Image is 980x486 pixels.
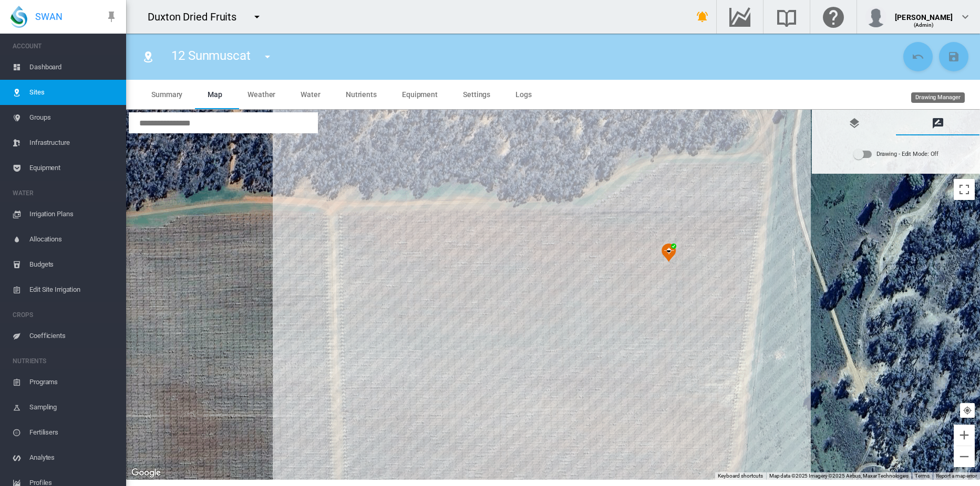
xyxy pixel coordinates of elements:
img: SWAN-Landscape-Logo-Colour-drop.png [11,6,27,28]
button: Keyboard shortcuts [718,472,763,480]
div: Duxton Dried Fruits [148,9,246,24]
button: icon-bell-ring [692,6,713,27]
button: Zoom in [954,425,975,446]
a: Report a map error [936,473,977,479]
span: 12 Sunmuscat [171,48,251,63]
span: Infrastructure [29,130,118,155]
md-icon: icon-content-save [947,50,960,63]
md-icon: Click here for help [821,10,846,23]
span: NUTRIENTS [13,353,118,369]
span: Equipment [29,155,118,181]
button: Click to go to list of Sites [138,46,159,67]
img: Google [129,466,163,480]
span: Logs [515,90,532,99]
span: Sampling [29,395,118,420]
span: Map data ©2025 Imagery ©2025 Airbus, Maxar Technologies [769,473,909,479]
md-tooltip: Drawing Manager [911,92,965,103]
md-icon: Go to the Data Hub [727,10,752,23]
md-icon: Search the knowledge base [774,10,799,23]
div: [PERSON_NAME] [895,8,953,18]
md-switch: Drawing - Edit Mode: Off [853,146,939,162]
button: Zoom out [954,446,975,467]
img: profile.jpg [865,6,886,27]
span: Analytes [29,445,118,470]
span: Map [208,90,222,99]
md-icon: icon-message-draw [932,117,944,130]
button: Your Location [960,403,975,418]
md-tab-item: Map Layer Control [812,110,896,135]
span: WATER [13,185,118,202]
span: Equipment [402,90,438,99]
span: Sites [29,80,118,105]
span: Nutrients [346,90,377,99]
md-tab-content: Drawing Manager [812,135,979,173]
md-icon: icon-pin [105,10,118,23]
a: Terms [915,473,930,479]
span: Coefficients [29,323,118,348]
span: Summary [151,90,182,99]
span: Settings [463,90,490,99]
span: CROPS [13,307,118,323]
span: Water [301,90,321,99]
span: SWAN [35,10,63,23]
md-icon: icon-bell-ring [696,10,709,23]
span: Allocations [29,227,118,252]
md-icon: icon-menu-down [261,50,274,63]
a: Open this area in Google Maps (opens a new window) [129,466,163,480]
span: Budgets [29,252,118,277]
md-tab-item: Drawing Manager [896,110,979,135]
md-icon: icon-chevron-down [959,10,972,23]
span: Groups [29,105,118,130]
md-icon: icon-undo [912,50,924,63]
button: Toggle fullscreen view [954,179,975,200]
span: Dashboard [29,55,118,80]
span: Fertilisers [29,420,118,445]
span: Programs [29,369,118,395]
md-icon: icon-map-marker-radius [142,50,154,63]
button: icon-menu-down [257,46,278,67]
md-icon: icon-menu-down [251,10,263,23]
button: Save Changes [939,42,968,71]
span: Weather [247,90,275,99]
button: icon-menu-down [246,6,267,27]
button: Cancel Changes [903,42,933,71]
span: (Admin) [914,22,934,28]
span: ACCOUNT [13,38,118,55]
div: Drawing - Edit Mode: Off [876,147,939,162]
md-icon: icon-layers [848,117,861,130]
span: Edit Site Irrigation [29,277,118,302]
span: Irrigation Plans [29,202,118,227]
